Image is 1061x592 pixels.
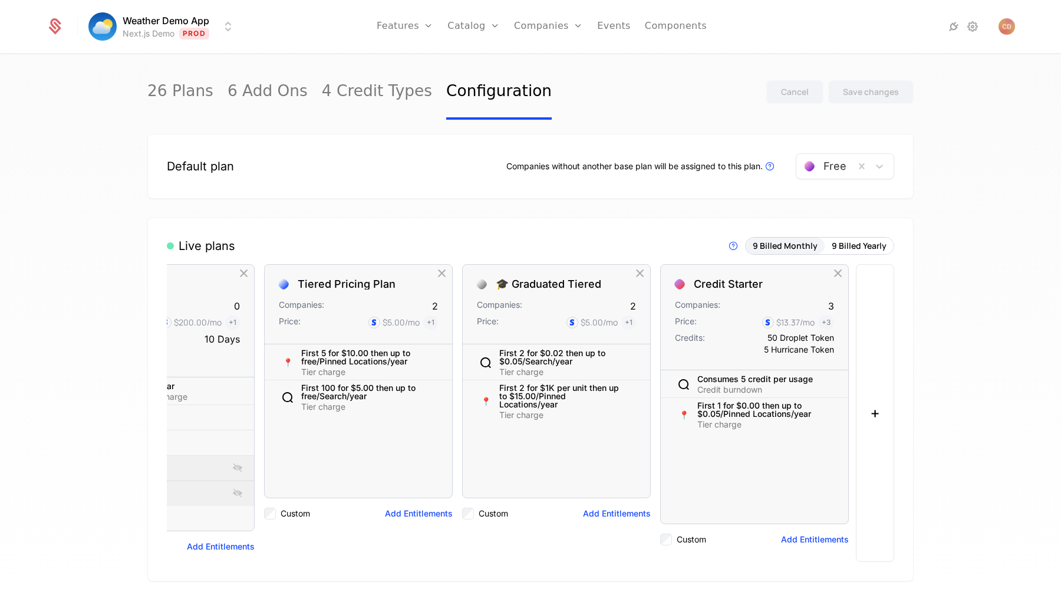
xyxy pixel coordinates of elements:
[479,508,508,519] label: Custom
[764,332,834,344] div: 50 Droplet Token
[675,332,705,356] div: Credits:
[766,80,823,104] button: Cancel
[630,299,636,313] div: 2
[697,375,813,383] div: Consumes 5 credit per usage
[764,344,834,356] div: 5 Hurricane Token
[627,355,641,370] div: Hide Entitlement
[477,299,522,313] div: Companies:
[174,317,222,328] div: $200.00 /mo
[123,14,209,28] span: Weather Demo App
[187,541,255,552] button: Add Entitlements
[230,461,245,476] div: Show Entitlement
[462,264,651,562] div: 🎓 Graduated TieredCompanies:2Price:$5.00/mo+1First 2 for $0.02 then up to $0.05/Search/yearTier c...
[828,80,914,104] button: Save changes
[463,380,650,423] div: 📍First 2 for $1K per unit then up to $15.00/Pinned Locations/yearTier charge
[228,64,308,120] a: 6 Add Ons
[818,315,834,330] span: + 3
[583,508,651,519] button: Add Entitlements
[694,279,763,290] div: Credit Starter
[167,158,234,175] div: Default plan
[167,238,235,254] div: Live plans
[506,159,777,173] div: Companies without another base plan will be assigned to this plan.
[661,398,848,432] div: 📍First 1 for $0.00 then up to $0.05/Pinned Locations/yearTier charge
[423,315,438,330] span: + 1
[265,346,452,380] div: 📍First 5 for $10.00 then up to free/Pinned Locations/yearTier charge
[499,384,622,409] div: First 2 for $1K per unit then up to $15.00/Pinned Locations/year
[999,18,1015,35] button: Open user button
[999,18,1015,35] img: Cole Demo
[179,28,209,40] span: Prod
[463,346,650,380] div: First 2 for $0.02 then up to $0.05/Search/yearTier charge
[429,355,443,370] div: Hide Entitlement
[496,279,601,290] div: 🎓 Graduated Tiered
[298,279,396,290] div: Tiered Pricing Plan
[499,368,622,376] div: Tier charge
[697,402,820,418] div: First 1 for $0.00 then up to $0.05/Pinned Locations/year
[477,315,499,330] div: Price:
[279,315,301,330] div: Price:
[432,299,438,313] div: 2
[230,486,245,501] div: Show Entitlement
[781,86,809,98] div: Cancel
[966,19,980,34] a: Settings
[499,349,622,366] div: First 2 for $0.02 then up to $0.05/Search/year
[385,508,453,519] button: Add Entitlements
[746,238,825,254] button: 9 Billed Monthly
[88,12,117,41] img: Weather Demo App
[230,435,245,450] div: Hide Entitlement
[825,407,839,423] div: Hide Entitlement
[123,28,174,40] div: Next.js Demo
[301,368,424,376] div: Tier charge
[230,410,245,425] div: Hide Entitlement
[301,384,424,400] div: First 100 for $5.00 then up to free/Search/year
[477,393,495,410] div: 📍
[581,317,618,328] div: $5.00 /mo
[675,406,693,424] div: 📍
[264,264,453,562] div: Tiered Pricing PlanCompanies:2Price:$5.00/mo+1📍First 5 for $10.00 then up to free/Pinned Location...
[446,64,552,120] a: Configuration
[661,371,848,398] div: Consumes 5 credit per usageCredit burndown
[234,299,240,313] div: 0
[781,534,849,545] button: Add Entitlements
[856,264,894,562] button: +
[205,332,240,346] div: 10 Days
[301,403,424,411] div: Tier charge
[147,64,213,120] a: 26 Plans
[281,508,310,519] label: Custom
[697,420,820,429] div: Tier charge
[843,86,899,98] div: Save changes
[627,394,641,409] div: Hide Entitlement
[225,315,240,330] span: + 1
[383,317,420,328] div: $5.00 /mo
[322,64,432,120] a: 4 Credit Types
[675,315,697,330] div: Price:
[279,299,324,313] div: Companies:
[828,299,834,313] div: 3
[825,238,894,254] button: 9 Billed Yearly
[825,377,839,392] div: Hide Entitlement
[675,299,720,313] div: Companies:
[265,380,452,415] div: First 100 for $5.00 then up to free/Search/yearTier charge
[230,384,245,399] div: Hide Entitlement
[677,534,706,545] label: Custom
[621,315,636,330] span: + 1
[776,317,815,328] div: $13.37 /mo
[429,390,443,405] div: Hide Entitlement
[947,19,961,34] a: Integrations
[697,386,813,394] div: Credit burndown
[279,354,296,371] div: 📍
[301,349,424,366] div: First 5 for $10.00 then up to free/Pinned Locations/year
[660,264,849,562] div: Credit StarterCompanies:3Price:$13.37/mo+3Credits:50 Droplet Token5 Hurricane TokenConsumes 5 cre...
[92,14,235,40] button: Select environment
[499,411,622,419] div: Tier charge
